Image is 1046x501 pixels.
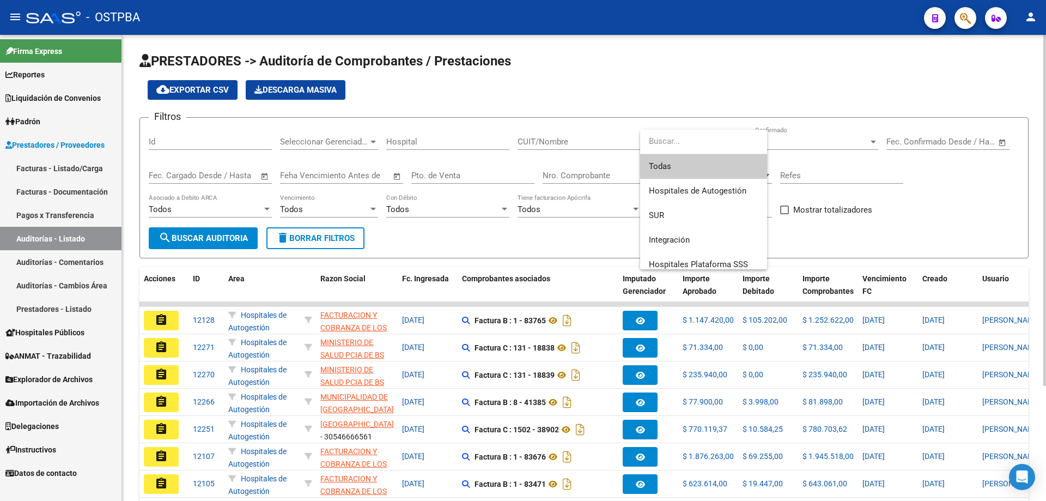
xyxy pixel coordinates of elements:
span: Hospitales de Autogestión [649,186,746,196]
span: Todas [649,154,758,179]
span: Hospitales Plataforma SSS [649,259,748,269]
input: dropdown search [640,129,767,154]
span: SUR [649,210,664,220]
span: Integración [649,235,690,245]
div: Open Intercom Messenger [1009,464,1035,490]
